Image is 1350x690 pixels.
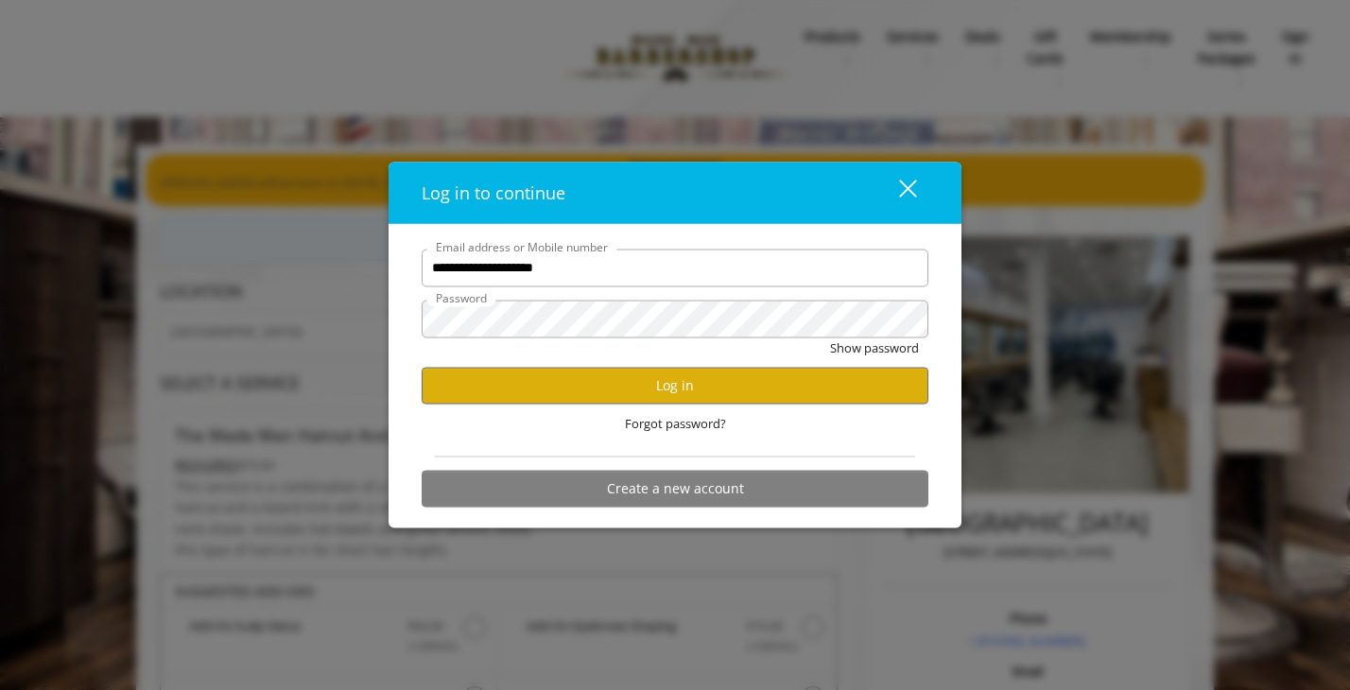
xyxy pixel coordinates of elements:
[422,367,928,404] button: Log in
[426,237,617,255] label: Email address or Mobile number
[422,181,565,203] span: Log in to continue
[422,249,928,286] input: Email address or Mobile number
[864,173,928,212] button: close dialog
[625,413,726,433] span: Forgot password?
[422,470,928,507] button: Create a new account
[877,179,915,207] div: close dialog
[426,288,496,306] label: Password
[422,300,928,337] input: Password
[830,337,919,357] button: Show password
